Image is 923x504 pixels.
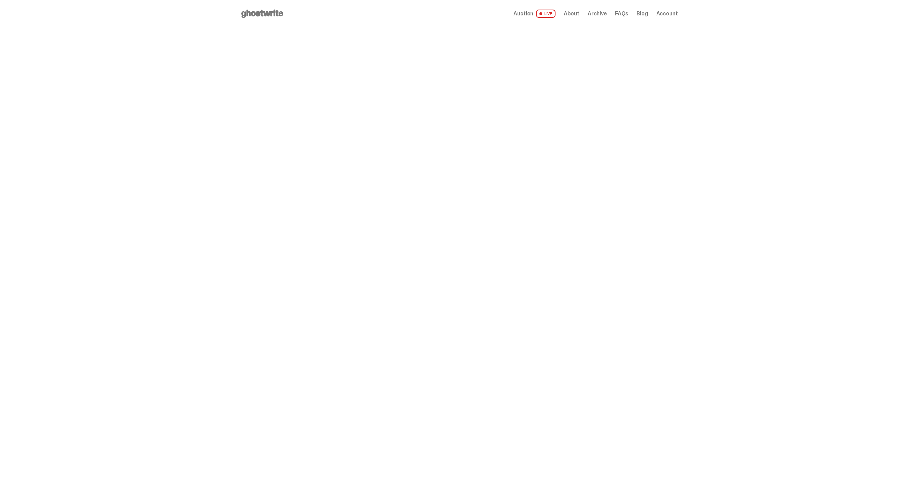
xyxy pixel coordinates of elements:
[656,11,678,16] a: Account
[513,11,533,16] span: Auction
[615,11,628,16] a: FAQs
[564,11,579,16] a: About
[536,10,556,18] span: LIVE
[637,11,648,16] a: Blog
[513,10,555,18] a: Auction LIVE
[588,11,607,16] a: Archive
